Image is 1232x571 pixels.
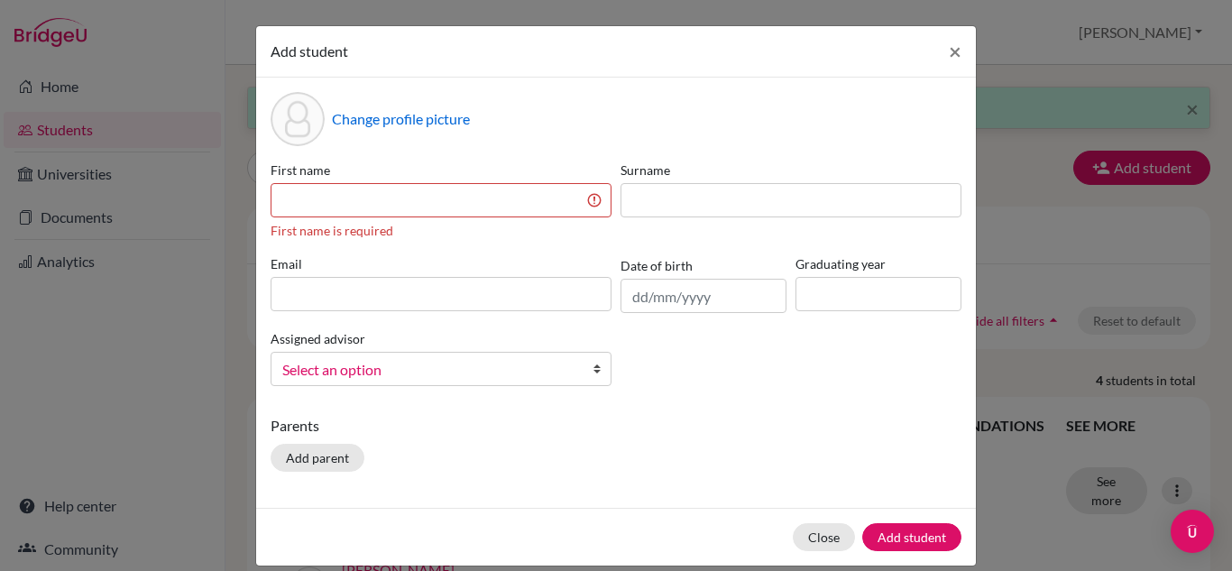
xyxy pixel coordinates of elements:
span: × [949,38,961,64]
button: Add parent [271,444,364,472]
input: dd/mm/yyyy [621,279,786,313]
span: Select an option [282,358,576,382]
div: Profile picture [271,92,325,146]
label: Assigned advisor [271,329,365,348]
button: Add student [862,523,961,551]
span: Add student [271,42,348,60]
div: Open Intercom Messenger [1171,510,1214,553]
p: Parents [271,415,961,437]
button: Close [934,26,976,77]
label: Date of birth [621,256,693,275]
button: Close [793,523,855,551]
label: Email [271,254,611,273]
div: First name is required [271,221,611,240]
label: First name [271,161,611,180]
label: Graduating year [795,254,961,273]
label: Surname [621,161,961,180]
